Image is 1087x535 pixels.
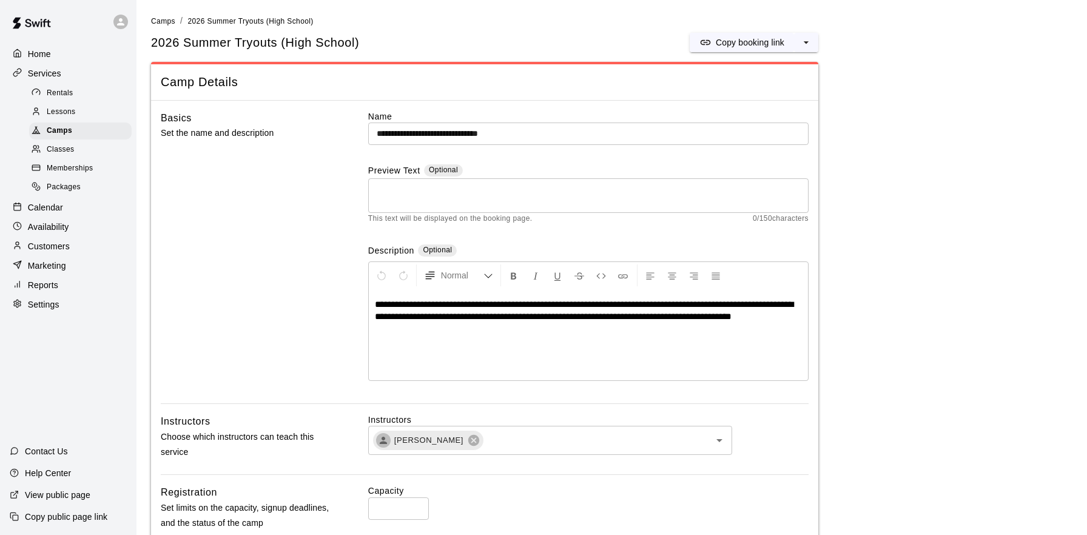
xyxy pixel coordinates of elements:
p: Reports [28,279,58,291]
span: Normal [441,269,483,281]
button: Format Strikethrough [569,264,590,286]
li: / [180,15,183,27]
p: Help Center [25,467,71,479]
a: Classes [29,141,136,160]
div: Tyler Anderson [376,433,391,448]
span: Classes [47,144,74,156]
span: Optional [429,166,458,174]
p: Availability [28,221,69,233]
div: Memberships [29,160,132,177]
span: Memberships [47,163,93,175]
p: Choose which instructors can teach this service [161,429,329,460]
a: Services [10,64,127,82]
div: Rentals [29,85,132,102]
label: Name [368,110,809,123]
a: Reports [10,276,127,294]
button: Undo [371,264,392,286]
span: Camps [151,17,175,25]
div: split button [690,33,818,52]
label: Preview Text [368,164,420,178]
h6: Basics [161,110,192,126]
label: Description [368,244,414,258]
button: Insert Code [591,264,611,286]
button: Justify Align [705,264,726,286]
button: Redo [393,264,414,286]
span: [PERSON_NAME] [387,434,471,446]
p: Set limits on the capacity, signup deadlines, and the status of the camp [161,500,329,531]
button: Left Align [640,264,661,286]
a: Lessons [29,103,136,121]
a: Camps [151,16,175,25]
a: Marketing [10,257,127,275]
span: Rentals [47,87,73,99]
div: Packages [29,179,132,196]
button: Center Align [662,264,682,286]
nav: breadcrumb [151,15,1072,28]
label: Instructors [368,414,809,426]
a: Customers [10,237,127,255]
a: Packages [29,178,136,197]
p: Set the name and description [161,126,329,141]
span: Camp Details [161,74,809,90]
button: Insert Link [613,264,633,286]
p: View public page [25,489,90,501]
a: Camps [29,122,136,141]
a: Rentals [29,84,136,103]
p: Settings [28,298,59,311]
span: This text will be displayed on the booking page. [368,213,533,225]
div: Lessons [29,104,132,121]
span: 2026 Summer Tryouts (High School) [187,17,313,25]
div: Classes [29,141,132,158]
button: Open [711,432,728,449]
p: Customers [28,240,70,252]
h6: Instructors [161,414,210,429]
p: Marketing [28,260,66,272]
h6: Registration [161,485,217,500]
a: Calendar [10,198,127,217]
span: Packages [47,181,81,193]
button: Formatting Options [419,264,498,286]
label: Capacity [368,485,809,497]
div: Camps [29,123,132,140]
button: Format Underline [547,264,568,286]
a: Memberships [29,160,136,178]
p: Contact Us [25,445,68,457]
h5: 2026 Summer Tryouts (High School) [151,35,359,51]
div: [PERSON_NAME] [373,431,483,450]
span: 0 / 150 characters [753,213,809,225]
a: Home [10,45,127,63]
button: Format Italics [525,264,546,286]
a: Settings [10,295,127,314]
button: select merge strategy [794,33,818,52]
p: Home [28,48,51,60]
p: Services [28,67,61,79]
span: Optional [423,246,452,254]
p: Copy booking link [716,36,784,49]
button: Copy booking link [690,33,794,52]
span: Camps [47,125,72,137]
a: Availability [10,218,127,236]
span: Lessons [47,106,76,118]
button: Format Bold [503,264,524,286]
button: Right Align [684,264,704,286]
p: Copy public page link [25,511,107,523]
p: Calendar [28,201,63,214]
